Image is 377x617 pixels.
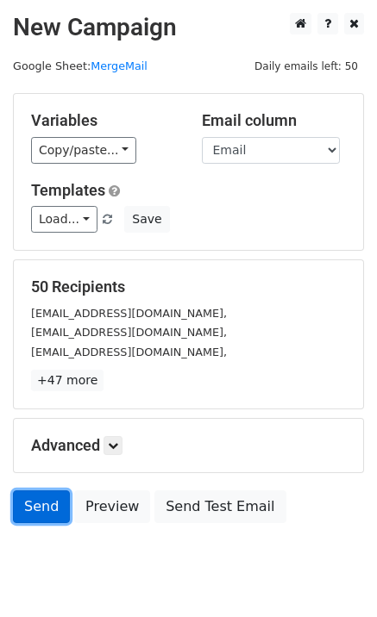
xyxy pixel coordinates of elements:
small: [EMAIL_ADDRESS][DOMAIN_NAME], [31,307,227,320]
small: [EMAIL_ADDRESS][DOMAIN_NAME], [31,326,227,339]
h5: Email column [202,111,347,130]
small: [EMAIL_ADDRESS][DOMAIN_NAME], [31,346,227,358]
a: MergeMail [91,59,148,72]
h5: Advanced [31,436,346,455]
h5: 50 Recipients [31,277,346,296]
a: Daily emails left: 50 [248,59,364,72]
h5: Variables [31,111,176,130]
a: Preview [74,490,150,523]
a: Load... [31,206,97,233]
a: Copy/paste... [31,137,136,164]
button: Save [124,206,169,233]
small: Google Sheet: [13,59,148,72]
a: Send Test Email [154,490,286,523]
a: Templates [31,181,105,199]
a: +47 more [31,370,104,391]
h2: New Campaign [13,13,364,42]
iframe: Chat Widget [291,534,377,617]
span: Daily emails left: 50 [248,57,364,76]
a: Send [13,490,70,523]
